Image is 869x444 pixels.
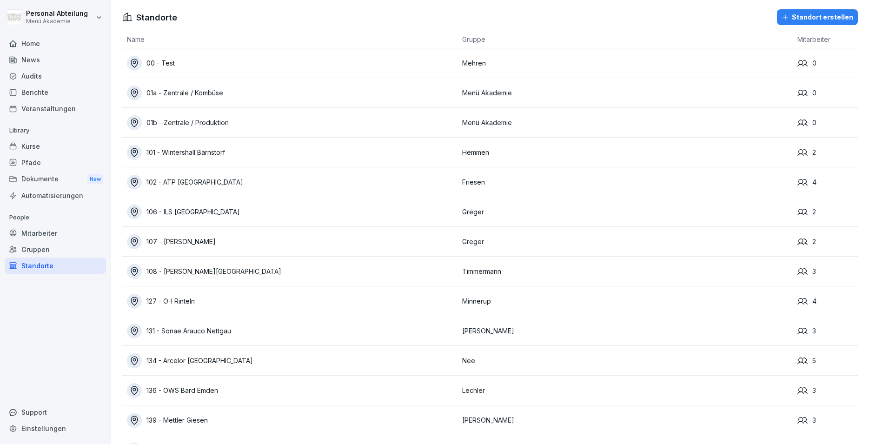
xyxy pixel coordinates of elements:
[458,316,793,346] td: [PERSON_NAME]
[458,197,793,227] td: Greger
[5,171,106,188] div: Dokumente
[136,11,177,24] h1: Standorte
[797,207,858,217] div: 2
[458,138,793,167] td: Hemmen
[127,86,458,100] a: 01a - Zentrale / Kombüse
[5,210,106,225] p: People
[797,296,858,306] div: 4
[777,9,858,25] button: Standort erstellen
[797,385,858,396] div: 3
[5,100,106,117] a: Veranstaltungen
[458,405,793,435] td: [PERSON_NAME]
[127,413,458,428] a: 139 - Mettler Giesen
[5,404,106,420] div: Support
[127,56,458,71] a: 00 - Test
[5,138,106,154] a: Kurse
[127,294,458,309] a: 127 - O-I Rinteln
[797,415,858,425] div: 3
[458,376,793,405] td: Lechler
[5,52,106,68] a: News
[5,154,106,171] a: Pfade
[458,346,793,376] td: Nee
[797,237,858,247] div: 2
[127,353,458,368] a: 134 - Arcelor [GEOGRAPHIC_DATA]
[5,171,106,188] a: DokumenteNew
[127,205,458,219] a: 106 - ILS [GEOGRAPHIC_DATA]
[127,115,458,130] a: 01b - Zentrale / Produktion
[127,264,458,279] a: 108 - [PERSON_NAME][GEOGRAPHIC_DATA]
[5,68,106,84] a: Audits
[5,187,106,204] a: Automatisierungen
[5,258,106,274] a: Standorte
[797,58,858,68] div: 0
[87,174,103,185] div: New
[5,35,106,52] a: Home
[782,12,853,22] div: Standort erstellen
[127,145,458,160] a: 101 - Wintershall Barnstorf
[793,31,858,48] th: Mitarbeiter
[797,356,858,366] div: 5
[797,326,858,336] div: 3
[458,78,793,108] td: Menü Akademie
[5,84,106,100] a: Berichte
[797,266,858,277] div: 3
[127,383,458,398] a: 136 - OWS Bard Emden
[797,88,858,98] div: 0
[458,257,793,286] td: Timmermann
[26,10,88,18] p: Personal Abteilung
[127,234,458,249] a: 107 - [PERSON_NAME]
[458,48,793,78] td: Mehren
[458,167,793,197] td: Friesen
[458,286,793,316] td: Minnerup
[797,147,858,158] div: 2
[797,118,858,128] div: 0
[797,177,858,187] div: 4
[5,123,106,138] p: Library
[458,31,793,48] th: Gruppe
[127,324,458,338] a: 131 - Sonae Arauco Nettgau
[122,31,458,48] th: Name
[26,18,88,25] p: Menü Akademie
[5,241,106,258] a: Gruppen
[458,108,793,138] td: Menü Akademie
[127,175,458,190] a: 102 - ATP [GEOGRAPHIC_DATA]
[5,225,106,241] a: Mitarbeiter
[5,420,106,437] a: Einstellungen
[458,227,793,257] td: Greger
